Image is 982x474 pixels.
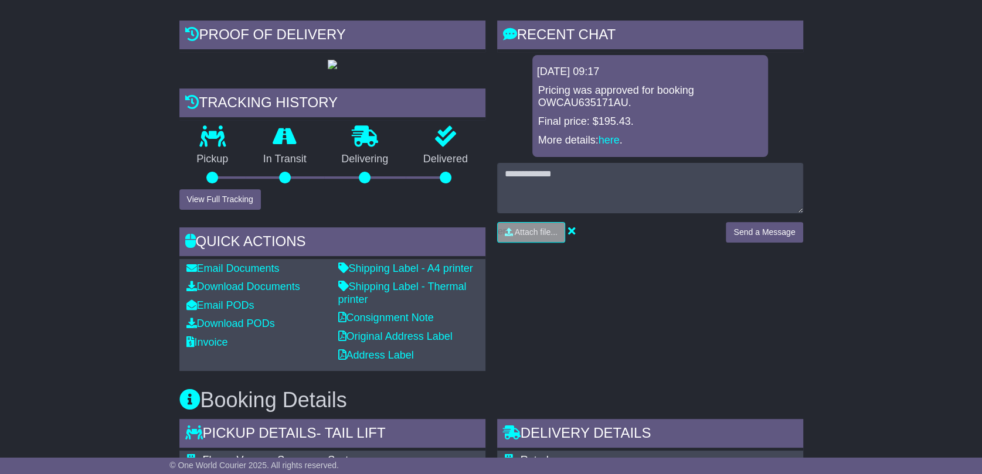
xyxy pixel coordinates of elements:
button: Send a Message [726,222,803,243]
div: Proof of Delivery [179,21,485,52]
span: - Tail Lift [316,425,385,441]
a: Download PODs [186,318,275,329]
span: Flovac Vacuum Sewerage Systems [203,454,369,466]
p: Delivering [324,153,406,166]
a: Original Address Label [338,330,453,342]
p: Pickup [179,153,246,166]
a: Address Label [338,349,414,361]
p: More details: . [538,134,762,147]
a: Shipping Label - Thermal printer [338,281,467,305]
p: Pricing was approved for booking OWCAU635171AU. [538,84,762,110]
a: Invoice [186,336,228,348]
div: Pickup Details [179,419,485,451]
a: Email PODs [186,299,254,311]
div: Delivery Details [497,419,803,451]
div: RECENT CHAT [497,21,803,52]
button: View Full Tracking [179,189,261,210]
div: Tracking history [179,88,485,120]
span: Rotadyne [521,454,566,466]
div: [DATE] 09:17 [537,66,763,79]
img: GetPodImage [328,60,337,69]
p: In Transit [246,153,324,166]
a: here [599,134,620,146]
p: Final price: $195.43. [538,115,762,128]
p: Delivered [406,153,485,166]
a: Shipping Label - A4 printer [338,262,473,274]
div: Quick Actions [179,227,485,259]
span: © One World Courier 2025. All rights reserved. [169,461,339,470]
a: Email Documents [186,262,280,274]
a: Consignment Note [338,312,434,323]
a: Download Documents [186,281,300,292]
h3: Booking Details [179,388,803,412]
